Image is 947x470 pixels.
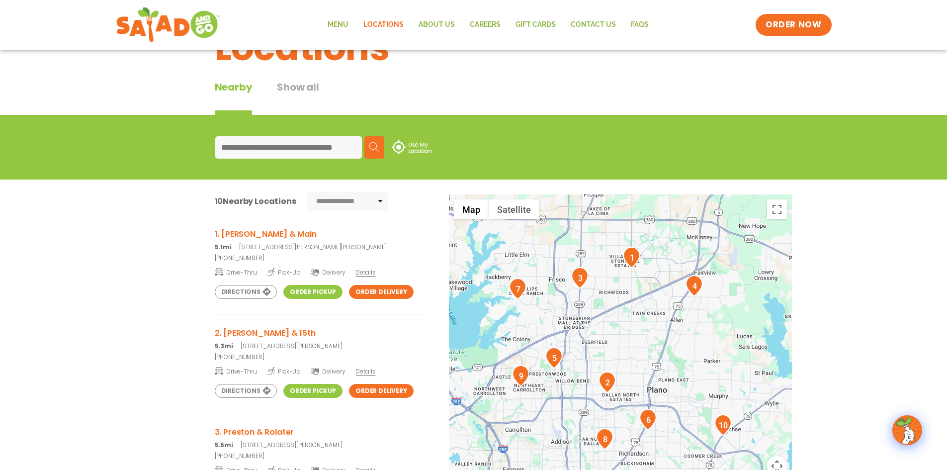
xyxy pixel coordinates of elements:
a: Order Pickup [283,384,343,398]
a: Drive-Thru Pick-Up Delivery Details [215,265,429,277]
span: Delivery [311,367,345,376]
h3: 3. Preston & Rolater [215,426,429,438]
img: wpChatIcon [893,416,921,444]
button: Show street map [454,199,489,219]
a: [PHONE_NUMBER] [215,353,429,362]
a: Order Pickup [283,285,343,299]
span: 10 [215,195,223,207]
strong: 5.1mi [215,243,232,251]
span: ORDER NOW [766,19,821,31]
span: Pick-Up [267,366,301,376]
div: 1 [623,247,640,268]
img: new-SAG-logo-768×292 [116,5,221,45]
strong: 5.5mi [215,441,233,449]
span: Pick-Up [267,267,301,277]
span: Drive-Thru [215,267,257,277]
button: Toggle fullscreen view [767,199,787,219]
span: Delivery [311,268,345,277]
div: Nearby [215,80,253,115]
span: Details [355,367,375,376]
div: 2 [599,372,616,393]
a: 2. [PERSON_NAME] & 15th 5.3mi[STREET_ADDRESS][PERSON_NAME] [215,327,429,351]
div: 8 [596,428,613,450]
div: 10 [714,414,732,436]
a: GIFT CARDS [508,13,563,36]
button: Show all [277,80,319,115]
a: Drive-Thru Pick-Up Delivery Details [215,364,429,376]
span: Details [355,268,375,277]
a: Contact Us [563,13,623,36]
a: [PHONE_NUMBER] [215,254,429,263]
div: Tabbed content [215,80,344,115]
a: Directions [215,384,277,398]
div: 4 [686,275,703,296]
a: Locations [356,13,411,36]
div: 9 [512,365,529,386]
p: [STREET_ADDRESS][PERSON_NAME] [215,342,429,351]
h3: 1. [PERSON_NAME] & Main [215,228,429,240]
a: 3. Preston & Rolater 5.5mi[STREET_ADDRESS][PERSON_NAME] [215,426,429,450]
strong: 5.3mi [215,342,233,350]
button: Show satellite imagery [489,199,539,219]
a: About Us [411,13,462,36]
nav: Menu [320,13,656,36]
img: search.svg [369,142,379,152]
div: 3 [571,267,589,288]
a: Directions [215,285,277,299]
a: 1. [PERSON_NAME] & Main 5.1mi[STREET_ADDRESS][PERSON_NAME][PERSON_NAME] [215,228,429,252]
a: FAQs [623,13,656,36]
a: Careers [462,13,508,36]
a: Order Delivery [349,285,414,299]
img: use-location.svg [392,140,431,154]
p: [STREET_ADDRESS][PERSON_NAME] [215,441,429,450]
h3: 2. [PERSON_NAME] & 15th [215,327,429,339]
div: Nearby Locations [215,195,296,207]
a: Menu [320,13,356,36]
div: 6 [639,409,657,430]
a: ORDER NOW [756,14,831,36]
p: [STREET_ADDRESS][PERSON_NAME][PERSON_NAME] [215,243,429,252]
a: Order Delivery [349,384,414,398]
div: 7 [509,278,526,299]
span: Drive-Thru [215,366,257,376]
a: [PHONE_NUMBER] [215,452,429,461]
div: 5 [545,347,563,369]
